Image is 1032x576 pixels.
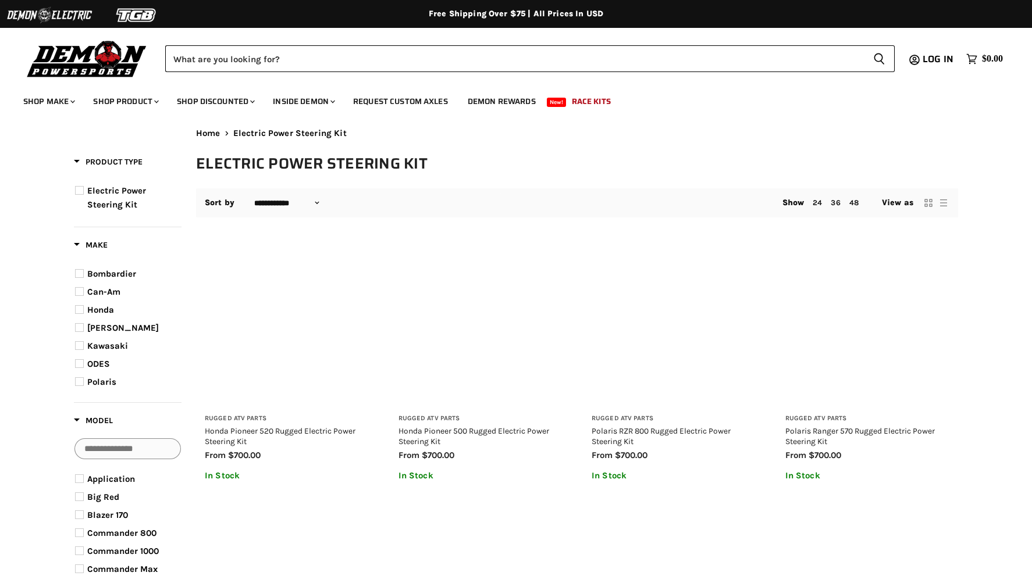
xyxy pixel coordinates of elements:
[87,323,159,333] span: [PERSON_NAME]
[74,157,143,167] span: Product Type
[196,128,220,138] a: Home
[831,198,840,207] a: 36
[422,450,454,460] span: $700.00
[205,414,369,423] h3: Rugged ATV Parts
[87,377,116,387] span: Polaris
[398,471,563,481] p: In Stock
[87,341,128,351] span: Kawasaki
[864,45,895,72] button: Search
[93,4,180,26] img: TGB Logo 2
[87,492,119,502] span: Big Red
[592,471,756,481] p: In Stock
[196,154,958,173] h1: Electric Power Steering Kit
[87,287,120,297] span: Can-Am
[205,198,234,207] label: Sort by
[917,54,960,65] a: Log in
[205,242,369,406] a: Honda Pioneer 520 Rugged Electric Power Steering Kit
[23,38,151,79] img: Demon Powersports
[87,269,136,279] span: Bombardier
[782,198,805,207] span: Show
[264,90,342,113] a: Inside Demon
[87,305,114,315] span: Honda
[563,90,620,113] a: Race Kits
[592,450,613,460] span: from
[809,450,841,460] span: $700.00
[196,128,958,138] nav: Breadcrumbs
[398,426,549,446] a: Honda Pioneer 500 Rugged Electric Power Steering Kit
[982,53,1003,65] span: $0.00
[398,414,563,423] h3: Rugged ATV Parts
[344,90,457,113] a: Request Custom Axles
[592,242,756,406] a: Polaris RZR 800 Rugged Electric Power Steering Kit
[592,414,756,423] h3: Rugged ATV Parts
[196,188,958,217] nav: Collection utilities
[882,198,913,207] span: View as
[813,198,822,207] a: 24
[74,438,181,459] input: Search Options
[74,416,113,425] span: Model
[74,240,108,250] span: Make
[398,450,419,460] span: from
[233,128,347,138] span: Electric Power Steering Kit
[15,85,1000,113] ul: Main menu
[74,239,108,254] button: Filter by Make
[87,510,128,520] span: Blazer 170
[87,546,159,556] span: Commander 1000
[87,474,135,484] span: Application
[168,90,262,113] a: Shop Discounted
[785,242,950,406] a: Polaris Ranger 570 Rugged Electric Power Steering Kit
[938,197,949,209] button: list view
[849,198,859,207] a: 48
[960,51,1009,67] a: $0.00
[459,90,545,113] a: Demon Rewards
[785,414,950,423] h3: Rugged ATV Parts
[74,156,143,171] button: Filter by Product Type
[592,426,731,446] a: Polaris RZR 800 Rugged Electric Power Steering Kit
[205,426,355,446] a: Honda Pioneer 520 Rugged Electric Power Steering Kit
[923,197,934,209] button: grid view
[15,90,82,113] a: Shop Make
[615,450,647,460] span: $700.00
[785,450,806,460] span: from
[228,450,261,460] span: $700.00
[923,52,953,66] span: Log in
[165,45,895,72] form: Product
[51,9,981,19] div: Free Shipping Over $75 | All Prices In USD
[6,4,93,26] img: Demon Electric Logo 2
[87,528,156,538] span: Commander 800
[785,426,935,446] a: Polaris Ranger 570 Rugged Electric Power Steering Kit
[165,45,864,72] input: Search
[547,98,567,107] span: New!
[785,471,950,481] p: In Stock
[87,185,146,210] span: Electric Power Steering Kit
[74,415,113,430] button: Filter by Model
[205,450,226,460] span: from
[87,359,110,369] span: ODES
[205,471,369,481] p: In Stock
[84,90,166,113] a: Shop Product
[398,242,563,406] a: Honda Pioneer 500 Rugged Electric Power Steering Kit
